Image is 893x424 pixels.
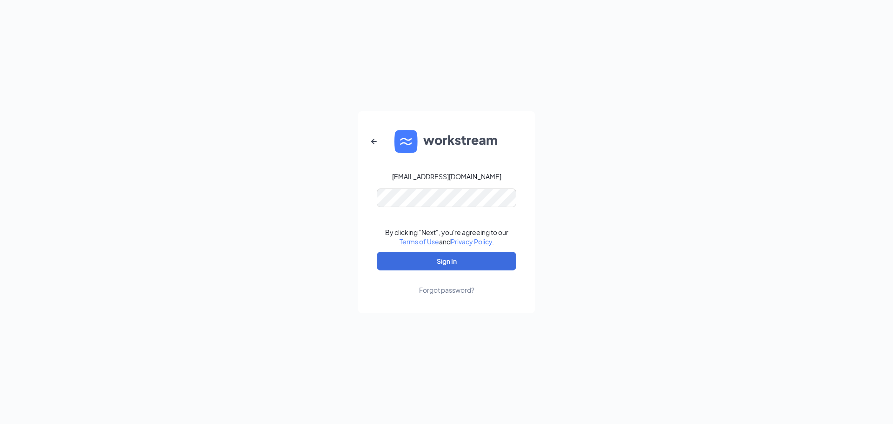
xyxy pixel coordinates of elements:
[385,228,508,246] div: By clicking "Next", you're agreeing to our and .
[400,237,439,246] a: Terms of Use
[363,130,385,153] button: ArrowLeftNew
[368,136,380,147] svg: ArrowLeftNew
[419,285,474,295] div: Forgot password?
[394,130,499,153] img: WS logo and Workstream text
[377,252,516,270] button: Sign In
[451,237,492,246] a: Privacy Policy
[392,172,501,181] div: [EMAIL_ADDRESS][DOMAIN_NAME]
[419,270,474,295] a: Forgot password?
